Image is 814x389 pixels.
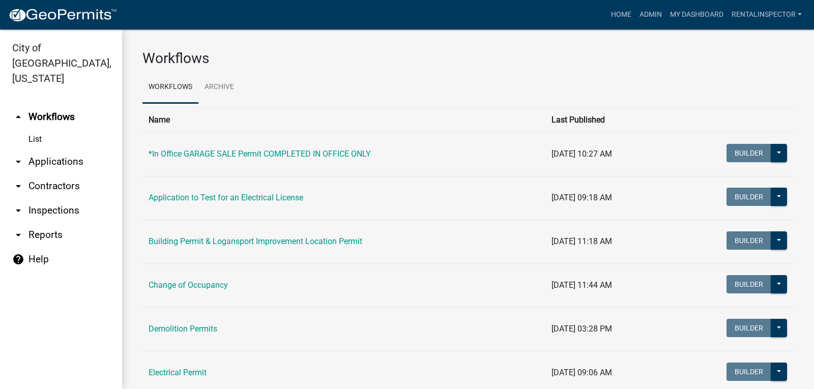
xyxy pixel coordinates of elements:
span: [DATE] 03:28 PM [551,324,612,334]
i: arrow_drop_down [12,229,24,241]
a: Home [607,5,635,24]
span: [DATE] 10:27 AM [551,149,612,159]
a: Application to Test for an Electrical License [149,193,303,202]
a: Archive [198,71,240,104]
th: Name [142,107,545,132]
a: Electrical Permit [149,368,207,377]
a: My Dashboard [666,5,728,24]
span: [DATE] 11:44 AM [551,280,612,290]
h3: Workflows [142,50,794,67]
a: Building Permit & Logansport Improvement Location Permit [149,236,362,246]
i: arrow_drop_down [12,180,24,192]
a: Workflows [142,71,198,104]
i: help [12,253,24,265]
i: arrow_drop_up [12,111,24,123]
button: Builder [726,231,771,250]
button: Builder [726,319,771,337]
th: Last Published [545,107,704,132]
span: [DATE] 09:18 AM [551,193,612,202]
a: Admin [635,5,666,24]
button: Builder [726,144,771,162]
span: [DATE] 09:06 AM [551,368,612,377]
span: [DATE] 11:18 AM [551,236,612,246]
i: arrow_drop_down [12,204,24,217]
button: Builder [726,275,771,293]
button: Builder [726,188,771,206]
a: rentalinspector [728,5,806,24]
a: Demolition Permits [149,324,217,334]
a: *In Office GARAGE SALE Permit COMPLETED IN OFFICE ONLY [149,149,371,159]
i: arrow_drop_down [12,156,24,168]
a: Change of Occupancy [149,280,228,290]
button: Builder [726,363,771,381]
